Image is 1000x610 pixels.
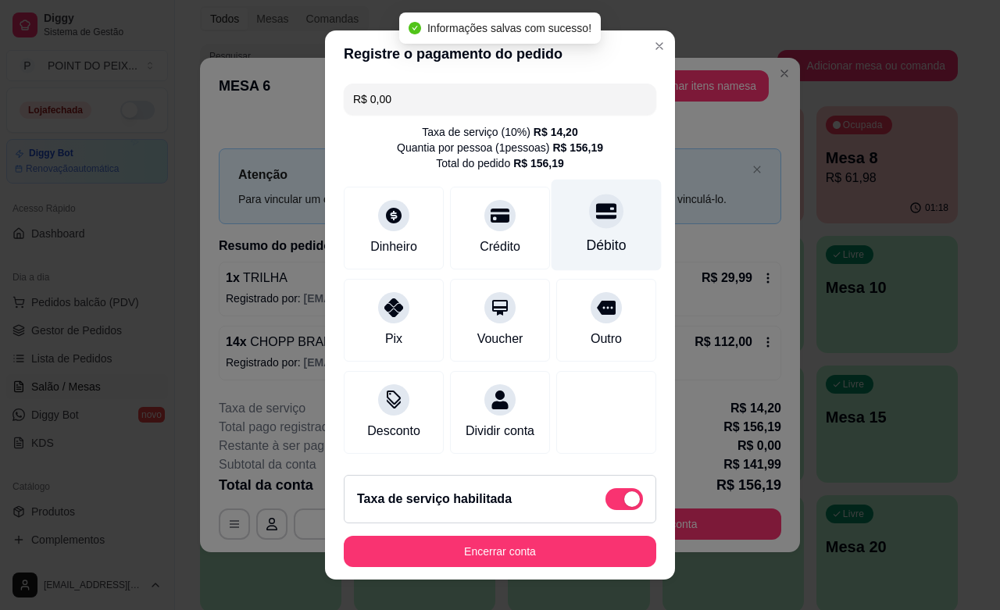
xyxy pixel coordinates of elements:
[436,155,564,171] div: Total do pedido
[647,34,672,59] button: Close
[427,22,591,34] span: Informações salvas com sucesso!
[409,22,421,34] span: check-circle
[466,422,534,441] div: Dividir conta
[357,490,512,508] h2: Taxa de serviço habilitada
[325,30,675,77] header: Registre o pagamento do pedido
[587,235,627,255] div: Débito
[513,155,564,171] div: R$ 156,19
[534,124,578,140] div: R$ 14,20
[344,536,656,567] button: Encerrar conta
[477,330,523,348] div: Voucher
[385,330,402,348] div: Pix
[370,237,417,256] div: Dinheiro
[480,237,520,256] div: Crédito
[552,140,603,155] div: R$ 156,19
[422,124,577,140] div: Taxa de serviço ( 10 %)
[367,422,420,441] div: Desconto
[397,140,603,155] div: Quantia por pessoa ( 1 pessoas)
[353,84,647,115] input: Ex.: hambúrguer de cordeiro
[591,330,622,348] div: Outro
